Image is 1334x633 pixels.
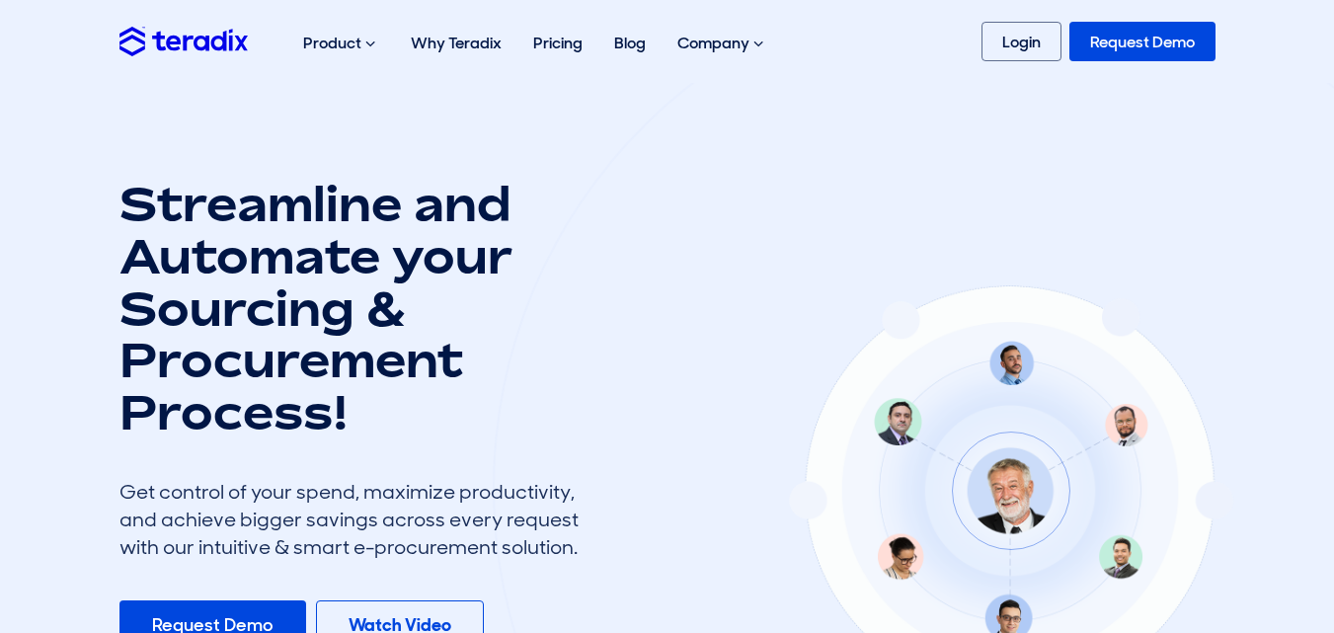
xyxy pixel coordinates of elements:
[395,12,517,74] a: Why Teradix
[517,12,598,74] a: Pricing
[981,22,1061,61] a: Login
[119,27,248,55] img: Teradix logo
[662,12,783,75] div: Company
[287,12,395,75] div: Product
[1069,22,1216,61] a: Request Demo
[119,178,593,438] h1: Streamline and Automate your Sourcing & Procurement Process!
[119,478,593,561] div: Get control of your spend, maximize productivity, and achieve bigger savings across every request...
[598,12,662,74] a: Blog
